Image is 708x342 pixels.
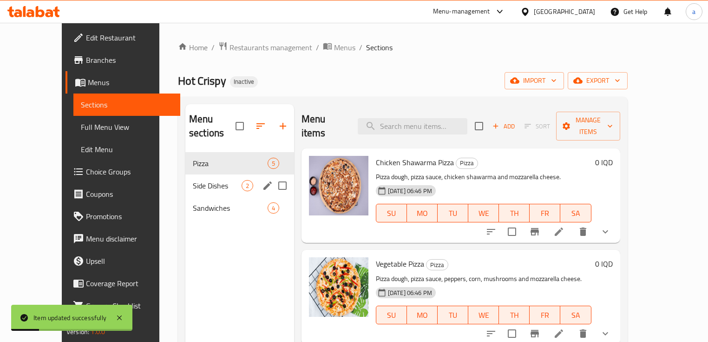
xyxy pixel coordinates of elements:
button: SA [560,204,591,222]
span: Select to update [502,222,522,241]
button: Add [489,119,518,134]
span: SA [564,308,587,322]
span: WE [472,207,495,220]
div: items [242,180,253,191]
img: Chicken Shawarma Pizza [309,156,368,215]
a: Menu disclaimer [66,228,180,250]
div: Item updated successfully [33,313,106,323]
span: Menus [334,42,355,53]
button: delete [572,221,594,243]
span: 1.0.0 [91,326,105,338]
span: Choice Groups [86,166,173,177]
span: TH [503,308,526,322]
span: Edit Menu [81,144,173,155]
span: Sections [81,99,173,110]
a: Choice Groups [66,161,180,183]
span: SA [564,207,587,220]
span: MO [411,308,434,322]
button: edit [261,179,275,193]
span: Upsell [86,255,173,267]
li: / [359,42,362,53]
span: Select section [469,116,489,136]
button: WE [468,204,499,222]
span: Edit Restaurant [86,32,173,43]
span: Coverage Report [86,278,173,289]
span: Pizza [193,158,268,169]
span: [DATE] 06:46 PM [384,288,436,297]
button: MO [407,204,438,222]
span: Sort sections [249,115,272,137]
button: TH [499,306,530,324]
div: items [268,202,279,214]
a: Coupons [66,183,180,205]
span: Select all sections [230,116,249,136]
span: Pizza [456,158,478,168]
span: 5 [268,159,279,168]
button: MO [407,306,438,324]
span: WE [472,308,495,322]
h2: Menu sections [189,112,236,140]
div: items [268,158,279,169]
span: Sections [366,42,393,53]
a: Edit Menu [73,138,180,161]
span: SU [380,308,403,322]
a: Edit menu item [553,328,564,339]
p: Pizza dough, pizza sauce, chicken shawarma and mozzarella cheese. [376,171,591,183]
span: MO [411,207,434,220]
span: FR [533,308,557,322]
li: / [211,42,215,53]
span: TU [441,207,465,220]
span: Promotions [86,211,173,222]
span: Inactive [230,78,258,86]
span: Version: [66,326,89,338]
a: Restaurants management [218,41,312,54]
h6: 0 IQD [595,257,613,270]
div: Sandwiches [193,202,268,214]
a: Edit Restaurant [66,27,180,49]
span: Coupons [86,188,173,200]
span: Vegetable Pizza [376,257,424,271]
button: SU [376,306,407,324]
span: FR [533,207,557,220]
span: Restaurants management [229,42,312,53]
button: FR [530,306,560,324]
span: Add [491,121,516,132]
button: SU [376,204,407,222]
div: Pizza5 [185,152,294,174]
span: Pizza [426,260,448,270]
span: Branches [86,54,173,66]
span: Add item [489,119,518,134]
a: Full Menu View [73,116,180,138]
span: 2 [242,181,253,190]
span: a [692,7,695,17]
span: Menus [88,77,173,88]
a: Upsell [66,250,180,272]
span: Side Dishes [193,180,242,191]
a: Edit menu item [553,226,564,237]
button: TH [499,204,530,222]
button: Add section [272,115,294,137]
button: import [505,72,564,89]
span: Menu disclaimer [86,233,173,244]
h6: 0 IQD [595,156,613,169]
nav: breadcrumb [178,41,628,54]
span: [DATE] 06:46 PM [384,187,436,195]
div: Pizza [426,259,448,270]
button: show more [594,221,616,243]
nav: Menu sections [185,148,294,223]
div: Pizza [456,158,478,169]
span: TU [441,308,465,322]
a: Grocery Checklist [66,295,180,317]
button: WE [468,306,499,324]
a: Branches [66,49,180,71]
span: TH [503,207,526,220]
button: FR [530,204,560,222]
span: Full Menu View [81,121,173,133]
div: Side Dishes2edit [185,174,294,197]
button: Manage items [556,112,620,141]
p: Pizza dough, pizza sauce, peppers, corn, mushrooms and mozzarella cheese. [376,273,591,285]
svg: Show Choices [600,226,611,237]
svg: Show Choices [600,328,611,339]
